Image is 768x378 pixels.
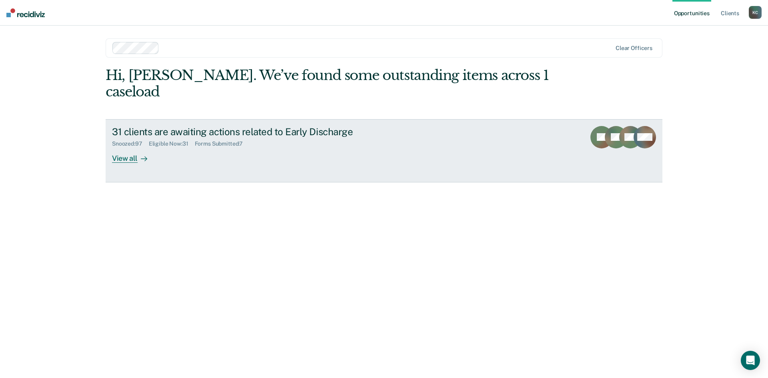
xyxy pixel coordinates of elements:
[149,140,195,147] div: Eligible Now : 31
[195,140,250,147] div: Forms Submitted : 7
[741,351,760,370] div: Open Intercom Messenger
[749,6,762,19] button: KC
[106,119,662,182] a: 31 clients are awaiting actions related to Early DischargeSnoozed:97Eligible Now:31Forms Submitte...
[112,147,157,163] div: View all
[112,126,393,138] div: 31 clients are awaiting actions related to Early Discharge
[616,45,652,52] div: Clear officers
[6,8,45,17] img: Recidiviz
[112,140,149,147] div: Snoozed : 97
[749,6,762,19] div: K C
[106,67,551,100] div: Hi, [PERSON_NAME]. We’ve found some outstanding items across 1 caseload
